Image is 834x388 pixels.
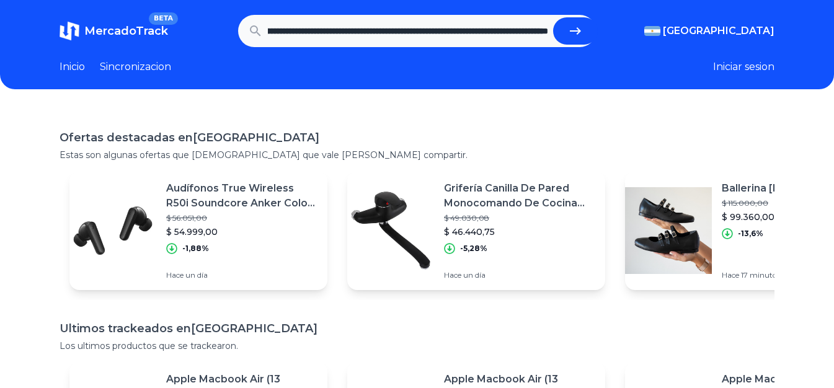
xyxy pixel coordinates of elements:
[60,129,774,146] h1: Ofertas destacadas en [GEOGRAPHIC_DATA]
[444,226,595,238] p: $ 46.440,75
[713,60,774,74] button: Iniciar sesion
[166,213,317,223] p: $ 56.051,00
[444,213,595,223] p: $ 49.030,08
[347,187,434,274] img: Featured image
[69,171,327,290] a: Featured imageAudífonos True Wireless R50i Soundcore Anker Color Negro$ 56.051,00$ 54.999,00-1,88...
[166,181,317,211] p: Audífonos True Wireless R50i Soundcore Anker Color Negro
[444,181,595,211] p: Grifería Canilla De Pared Monocomando De Cocina Grifo Negra
[69,187,156,274] img: Featured image
[60,21,168,41] a: MercadoTrackBETA
[644,24,774,38] button: [GEOGRAPHIC_DATA]
[60,340,774,352] p: Los ultimos productos que se trackearon.
[460,244,487,254] p: -5,28%
[625,187,712,274] img: Featured image
[738,229,763,239] p: -13,6%
[149,12,178,25] span: BETA
[100,60,171,74] a: Sincronizacion
[84,24,168,38] span: MercadoTrack
[347,171,605,290] a: Featured imageGrifería Canilla De Pared Monocomando De Cocina Grifo Negra$ 49.030,08$ 46.440,75-5...
[60,60,85,74] a: Inicio
[166,270,317,280] p: Hace un día
[60,320,774,337] h1: Ultimos trackeados en [GEOGRAPHIC_DATA]
[182,244,209,254] p: -1,88%
[644,26,660,36] img: Argentina
[444,270,595,280] p: Hace un día
[663,24,774,38] span: [GEOGRAPHIC_DATA]
[60,21,79,41] img: MercadoTrack
[60,149,774,161] p: Estas son algunas ofertas que [DEMOGRAPHIC_DATA] que vale [PERSON_NAME] compartir.
[166,226,317,238] p: $ 54.999,00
